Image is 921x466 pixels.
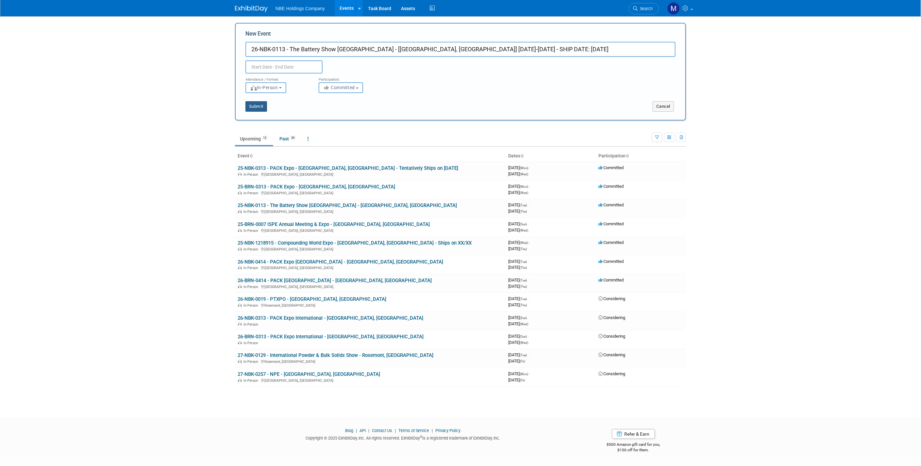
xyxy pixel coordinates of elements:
div: [GEOGRAPHIC_DATA], [GEOGRAPHIC_DATA] [238,209,503,214]
a: Contact Us [372,428,392,433]
span: In-Person [243,303,260,308]
span: [DATE] [508,378,525,382]
div: [GEOGRAPHIC_DATA], [GEOGRAPHIC_DATA] [238,265,503,270]
button: Submit [245,101,267,112]
sup: ® [420,435,422,439]
span: NBE Holdings Company [276,6,325,11]
span: (Thu) [520,285,527,288]
span: (Mon) [520,185,528,188]
a: 25-BRN-0007 ISPE Annual Meeting & Expo - [GEOGRAPHIC_DATA], [GEOGRAPHIC_DATA] [238,221,430,227]
span: (Tue) [520,353,527,357]
th: Participation [596,151,686,162]
input: Start Date - End Date [245,60,323,73]
span: [DATE] [508,340,528,345]
div: $150 off for them. [581,447,686,453]
span: [DATE] [508,221,529,226]
a: Refer & Earn [612,429,655,439]
div: [GEOGRAPHIC_DATA], [GEOGRAPHIC_DATA] [238,171,503,177]
span: Committed [598,184,624,189]
a: Sort by Event Name [249,153,253,158]
img: In-Person Event [238,341,242,344]
span: Committed [598,202,624,207]
a: Terms of Service [398,428,429,433]
img: In-Person Event [238,266,242,269]
span: In-Person [250,85,278,90]
span: (Mon) [520,372,528,376]
img: In-Person Event [238,210,242,213]
a: Blog [345,428,353,433]
a: 26-NBK-0313 - PACK Expo International - [GEOGRAPHIC_DATA], [GEOGRAPHIC_DATA] [238,315,423,321]
a: 25-BRN-0313 - PACK Expo - [GEOGRAPHIC_DATA], [GEOGRAPHIC_DATA] [238,184,395,190]
span: (Wed) [520,322,528,326]
span: [DATE] [508,296,529,301]
span: - [528,315,529,320]
span: 12 [261,136,268,140]
span: In-Person [243,360,260,364]
span: (Sun) [520,316,527,320]
span: - [528,221,529,226]
button: Committed [319,82,363,93]
span: In-Person [243,172,260,177]
img: In-Person Event [238,172,242,176]
span: [DATE] [508,352,529,357]
span: - [528,259,529,264]
span: (Thu) [520,210,527,213]
span: Committed [598,165,624,170]
div: Participation: [319,73,382,82]
span: (Sun) [520,222,527,226]
span: Considering [598,371,625,376]
span: | [430,428,434,433]
span: - [529,371,530,376]
span: Committed [598,278,624,282]
a: API [360,428,366,433]
span: Committed [598,259,624,264]
a: Search [629,3,659,14]
span: - [528,334,529,339]
span: In-Person [243,341,260,345]
span: [DATE] [508,171,528,176]
button: In-Person [245,82,286,93]
span: - [529,184,530,189]
img: In-Person Event [238,247,242,250]
a: Sort by Start Date [520,153,524,158]
span: In-Person [243,266,260,270]
span: (Sun) [520,335,527,338]
span: [DATE] [508,278,529,282]
span: (Wed) [520,341,528,345]
span: Considering [598,296,625,301]
span: [DATE] [508,321,528,326]
span: 30 [289,136,296,140]
span: (Thu) [520,303,527,307]
span: [DATE] [508,165,530,170]
span: Search [638,6,653,11]
span: In-Person [243,229,260,233]
span: Considering [598,334,625,339]
a: Upcoming12 [235,133,273,145]
a: Past30 [275,133,301,145]
span: (Mon) [520,166,528,170]
img: In-Person Event [238,360,242,363]
span: (Wed) [520,229,528,232]
a: 27-NBK-0257 - NPE - [GEOGRAPHIC_DATA], [GEOGRAPHIC_DATA] [238,371,380,377]
th: Event [235,151,506,162]
span: In-Person [243,191,260,195]
img: ExhibitDay [235,6,268,12]
span: (Fri) [520,378,525,382]
a: Sort by Participation Type [626,153,629,158]
span: | [354,428,359,433]
span: [DATE] [508,265,527,270]
span: [DATE] [508,209,527,214]
a: Privacy Policy [435,428,461,433]
span: In-Person [243,378,260,383]
img: In-Person Event [238,322,242,326]
span: (Fri) [520,360,525,363]
span: | [393,428,397,433]
span: [DATE] [508,246,527,251]
span: (Thu) [520,247,527,251]
label: New Event [245,30,271,40]
span: In-Person [243,322,260,327]
span: (Tue) [520,279,527,282]
a: 27-NBK-0129 - International Powder & Bulk Solids Show - Rosemont, [GEOGRAPHIC_DATA] [238,352,433,358]
span: (Tue) [520,260,527,264]
div: [GEOGRAPHIC_DATA], [GEOGRAPHIC_DATA] [238,190,503,195]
